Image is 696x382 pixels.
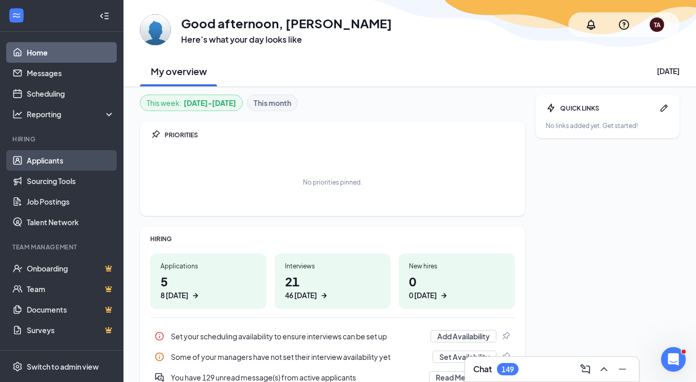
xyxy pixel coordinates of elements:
[409,262,505,270] div: New hires
[140,14,171,45] img: Thelma Allen
[431,330,496,342] button: Add Availability
[598,363,610,375] svg: ChevronUp
[160,262,256,270] div: Applications
[654,21,661,29] div: TA
[12,109,23,119] svg: Analysis
[616,363,629,375] svg: Minimize
[585,19,597,31] svg: Notifications
[12,361,23,372] svg: Settings
[27,109,115,119] div: Reporting
[154,331,165,341] svg: Info
[27,279,115,299] a: TeamCrown
[27,83,115,104] a: Scheduling
[409,290,437,301] div: 0 [DATE]
[27,171,115,191] a: Sourcing Tools
[160,272,256,301] h1: 5
[27,63,115,83] a: Messages
[27,212,115,232] a: Talent Network
[151,65,207,78] h2: My overview
[319,290,329,301] svg: ArrowRight
[171,331,424,341] div: Set your scheduling availability to ensure interviews can be set up
[27,361,99,372] div: Switch to admin view
[150,234,515,243] div: HIRING
[27,42,115,63] a: Home
[150,326,515,347] div: Set your scheduling availability to ensure interviews can be set up
[285,272,381,301] h1: 21
[181,34,392,45] h3: Here’s what your day looks like
[165,131,515,139] div: PRIORITIES
[560,104,655,113] div: QUICK LINKS
[181,14,392,32] h1: Good afternoon, [PERSON_NAME]
[254,97,291,108] b: This month
[546,121,669,130] div: No links added yet. Get started!
[502,365,514,374] div: 149
[171,352,426,362] div: Some of your managers have not set their interview availability yet
[577,361,594,377] button: ComposeMessage
[614,361,631,377] button: Minimize
[154,352,165,362] svg: Info
[160,290,188,301] div: 8 [DATE]
[501,331,511,341] svg: Pin
[285,290,317,301] div: 46 [DATE]
[661,347,686,372] iframe: Intercom live chat
[596,361,612,377] button: ChevronUp
[150,130,160,140] svg: Pin
[12,243,113,251] div: Team Management
[657,66,680,76] div: [DATE]
[303,178,362,187] div: No priorities pinned.
[579,363,592,375] svg: ComposeMessage
[150,326,515,347] a: InfoSet your scheduling availability to ensure interviews can be set upAdd AvailabilityPin
[27,320,115,340] a: SurveysCrown
[659,103,669,113] svg: Pen
[285,262,381,270] div: Interviews
[27,299,115,320] a: DocumentsCrown
[99,11,110,21] svg: Collapse
[618,19,630,31] svg: QuestionInfo
[473,363,492,375] h3: Chat
[546,103,556,113] svg: Bolt
[27,150,115,171] a: Applicants
[184,97,236,108] b: [DATE] - [DATE]
[399,253,515,309] a: New hires00 [DATE]ArrowRight
[275,253,391,309] a: Interviews2146 [DATE]ArrowRight
[150,347,515,367] div: Some of your managers have not set their interview availability yet
[27,191,115,212] a: Job Postings
[190,290,201,301] svg: ArrowRight
[150,253,266,309] a: Applications58 [DATE]ArrowRight
[439,290,449,301] svg: ArrowRight
[501,352,511,362] svg: Pin
[27,258,115,279] a: OnboardingCrown
[150,347,515,367] a: InfoSome of your managers have not set their interview availability yetSet AvailabilityPin
[11,10,22,21] svg: WorkstreamLogo
[433,351,496,363] button: Set Availability
[12,135,113,143] div: Hiring
[409,272,505,301] h1: 0
[147,97,236,108] div: This week :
